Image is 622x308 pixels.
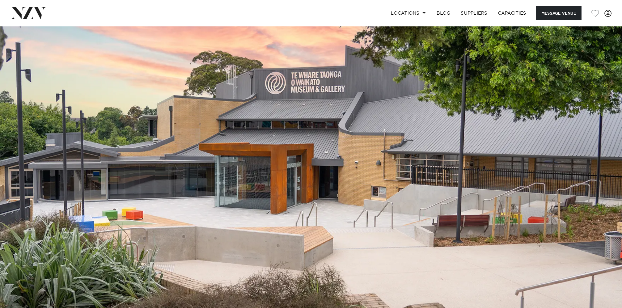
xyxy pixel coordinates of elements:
a: Capacities [493,6,532,20]
img: nzv-logo.png [10,7,46,19]
a: BLOG [431,6,455,20]
a: SUPPLIERS [455,6,492,20]
button: Message Venue [536,6,582,20]
a: Locations [386,6,431,20]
